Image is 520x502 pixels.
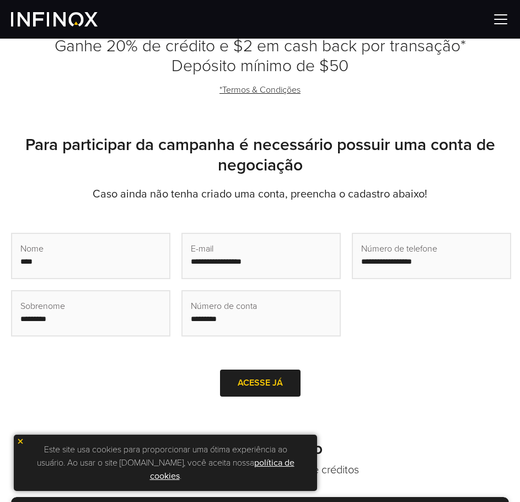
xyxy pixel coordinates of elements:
[218,77,302,104] a: *Termos & Condições
[191,242,213,255] span: E-mail
[361,242,437,255] span: Número de telefone
[220,370,301,397] a: ACESSE JÁ
[20,242,44,255] span: Nome
[11,36,509,77] h2: Ganhe 20% de crédito e $2 em cash back por transação* Depósito mínimo de $50
[11,186,509,202] p: Caso ainda não tenha criado uma conta, preencha o cadastro abaixo!
[19,440,312,485] p: Este site usa cookies para proporcionar uma ótima experiência ao usuário. Ao usar o site [DOMAIN_...
[25,135,495,175] strong: Para participar da campanha é necessário possuir uma conta de negociação
[20,300,65,313] span: Sobrenome
[17,437,24,445] img: yellow close icon
[191,300,257,313] span: Número de conta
